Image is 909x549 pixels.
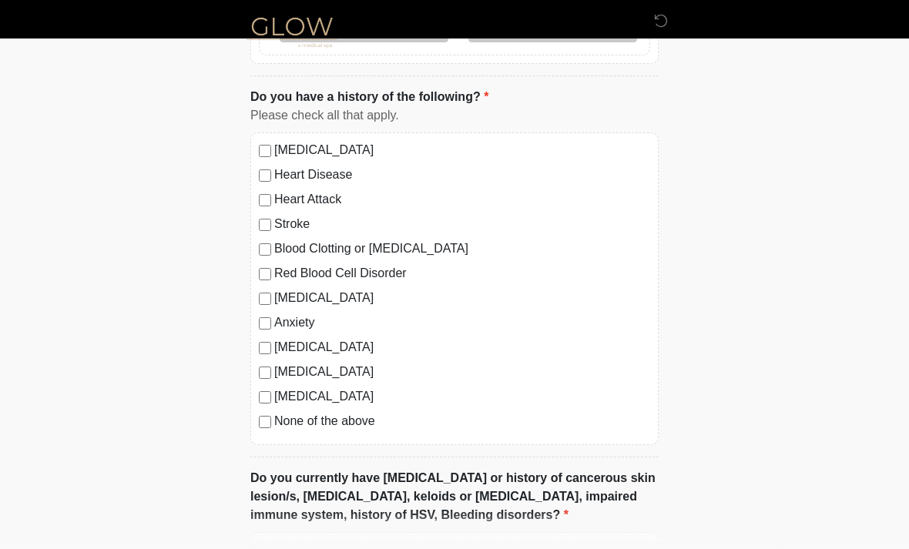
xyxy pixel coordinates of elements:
input: Anxiety [259,317,271,330]
label: Heart Disease [274,166,650,184]
input: Blood Clotting or [MEDICAL_DATA] [259,243,271,256]
label: [MEDICAL_DATA] [274,338,650,357]
input: [MEDICAL_DATA] [259,145,271,157]
label: Stroke [274,215,650,233]
label: Do you currently have [MEDICAL_DATA] or history of cancerous skin lesion/s, [MEDICAL_DATA], keloi... [250,469,659,524]
label: Anxiety [274,313,650,332]
label: [MEDICAL_DATA] [274,289,650,307]
label: Red Blood Cell Disorder [274,264,650,283]
label: Heart Attack [274,190,650,209]
div: Please check all that apply. [250,106,659,125]
input: [MEDICAL_DATA] [259,293,271,305]
img: Glow Medical Spa Logo [235,12,349,51]
input: Stroke [259,219,271,231]
input: Red Blood Cell Disorder [259,268,271,280]
label: Do you have a history of the following? [250,88,488,106]
input: None of the above [259,416,271,428]
label: None of the above [274,412,650,430]
label: Blood Clotting or [MEDICAL_DATA] [274,239,650,258]
input: Heart Disease [259,169,271,182]
input: [MEDICAL_DATA] [259,391,271,403]
input: [MEDICAL_DATA] [259,342,271,354]
input: [MEDICAL_DATA] [259,367,271,379]
label: [MEDICAL_DATA] [274,141,650,159]
input: Heart Attack [259,194,271,206]
label: [MEDICAL_DATA] [274,363,650,381]
label: [MEDICAL_DATA] [274,387,650,406]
